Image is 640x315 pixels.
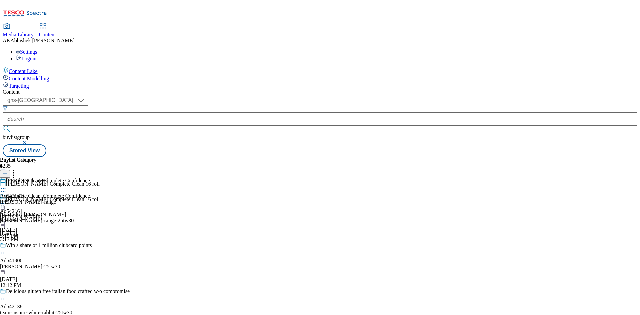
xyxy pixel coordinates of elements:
[3,134,30,140] span: buylistgroup
[6,181,100,187] div: [PERSON_NAME] Complete Clean 16 roll
[3,38,10,43] span: AK
[6,288,130,294] div: Delicious gluten free italian food crafted w/o compromise
[6,178,48,184] div: [PERSON_NAME]
[9,68,38,74] span: Content Lake
[3,112,637,126] input: Search
[6,178,90,184] div: Complete Clean. Complete Confidence
[16,56,37,61] a: Logout
[9,83,29,89] span: Targeting
[39,24,56,38] a: Content
[39,32,56,37] span: Content
[3,74,637,82] a: Content Modelling
[6,196,100,202] div: [PERSON_NAME] Complete Clean 16 roll
[3,24,34,38] a: Media Library
[3,82,637,89] a: Targeting
[10,38,74,43] span: Abhishek [PERSON_NAME]
[16,49,37,55] a: Settings
[3,89,637,95] div: Content
[6,242,92,248] div: Win a share of 1 million clubcard points
[3,67,637,74] a: Content Lake
[3,144,46,157] button: Stored View
[3,32,34,37] span: Media Library
[6,193,90,199] div: Complete Clean. Complete Confidence
[9,76,49,81] span: Content Modelling
[3,106,8,111] svg: Search Filters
